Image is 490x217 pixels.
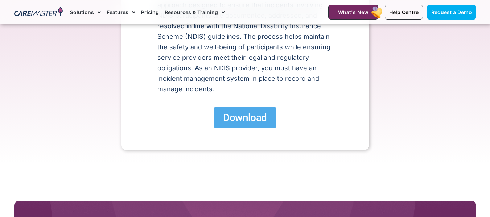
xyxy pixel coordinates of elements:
a: Request a Demo [427,5,476,20]
a: Download [214,107,275,128]
img: CareMaster Logo [14,7,63,18]
a: What's New [328,5,378,20]
span: Download [223,111,267,124]
a: Help Centre [385,5,423,20]
span: What's New [338,9,368,15]
span: Request a Demo [431,9,472,15]
span: Help Centre [389,9,419,15]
